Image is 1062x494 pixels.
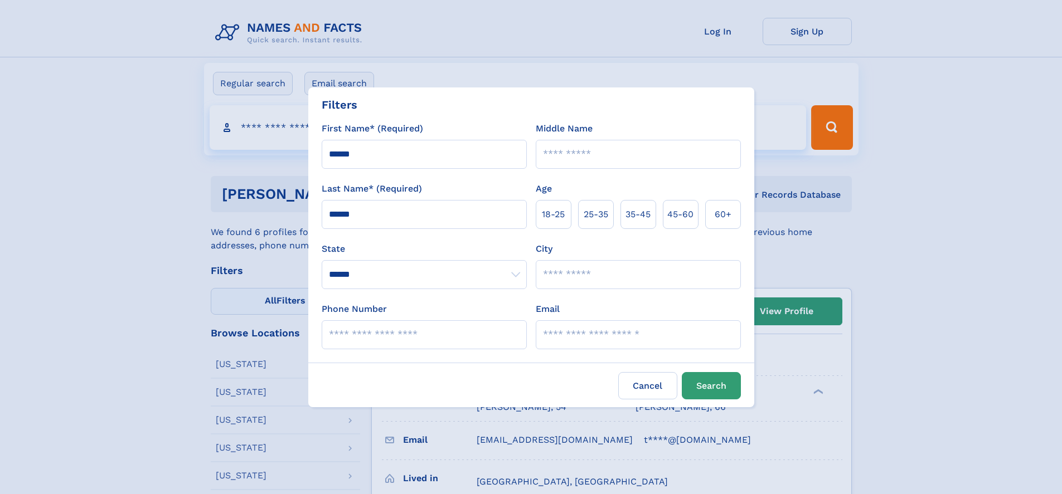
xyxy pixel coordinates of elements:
[536,122,593,135] label: Middle Name
[542,208,565,221] span: 18‑25
[682,372,741,399] button: Search
[536,242,552,256] label: City
[715,208,731,221] span: 60+
[584,208,608,221] span: 25‑35
[322,122,423,135] label: First Name* (Required)
[322,242,527,256] label: State
[625,208,651,221] span: 35‑45
[322,96,357,113] div: Filters
[536,302,560,316] label: Email
[618,372,677,399] label: Cancel
[667,208,694,221] span: 45‑60
[322,302,387,316] label: Phone Number
[322,182,422,195] label: Last Name* (Required)
[536,182,552,195] label: Age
